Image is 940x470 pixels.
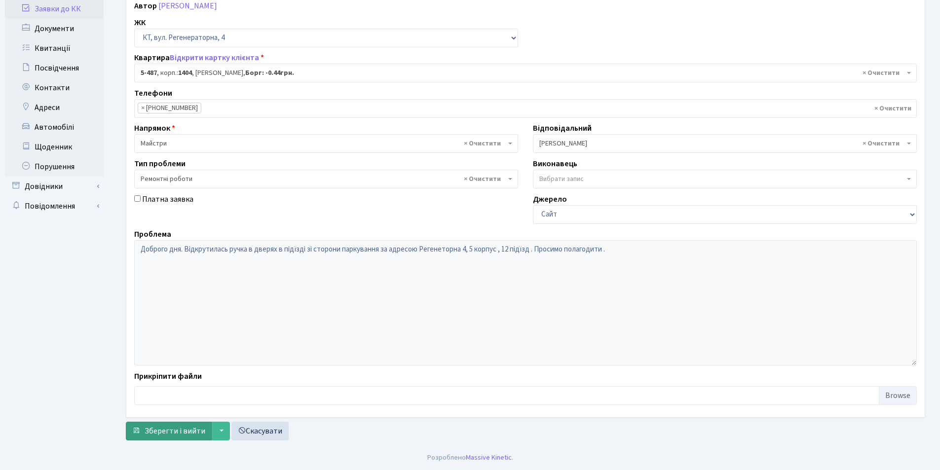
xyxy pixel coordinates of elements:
label: Проблема [134,228,171,240]
span: Майстри [141,139,506,148]
span: Видалити всі елементи [874,104,911,113]
a: Щоденник [5,137,104,157]
span: Видалити всі елементи [464,174,501,184]
label: ЖК [134,17,146,29]
a: Контакти [5,78,104,98]
span: Видалити всі елементи [464,139,501,148]
span: Вибрати запис [539,174,584,184]
span: Ремонтні роботи [141,174,506,184]
a: Відкрити картку клієнта [170,52,259,63]
span: <b>5-487</b>, корп.: <b>1404</b>, Пуха Тетяна Анатоліївна, <b>Борг: -0.44грн.</b> [134,64,917,82]
b: Борг: -0.44грн. [245,68,294,78]
label: Виконавець [533,158,577,170]
a: Автомобілі [5,117,104,137]
button: Зберегти і вийти [126,422,212,440]
span: <b>5-487</b>, корп.: <b>1404</b>, Пуха Тетяна Анатоліївна, <b>Борг: -0.44грн.</b> [141,68,904,78]
span: × [141,103,145,113]
span: Зберегти і вийти [145,426,205,436]
a: Квитанції [5,38,104,58]
a: Massive Kinetic [466,452,512,463]
div: Розроблено . [427,452,513,463]
span: Видалити всі елементи [863,68,900,78]
label: Тип проблеми [134,158,186,170]
a: Довідники [5,177,104,196]
label: Платна заявка [142,193,193,205]
label: Прикріпити файли [134,370,202,382]
span: Ремонтні роботи [134,170,518,188]
textarea: Доброго дня. Відкрутилась ручка в дверях в підїзді зі сторони паркування за адресою Регенеторна 4... [134,240,917,365]
span: Мірошниченко О.М. [533,134,917,153]
label: Напрямок [134,122,175,134]
label: Телефони [134,87,172,99]
span: Мірошниченко О.М. [539,139,904,148]
b: 5-487 [141,68,157,78]
span: Видалити всі елементи [863,139,900,148]
a: Посвідчення [5,58,104,78]
a: Скасувати [231,422,289,440]
a: Порушення [5,157,104,177]
label: Джерело [533,193,567,205]
a: Адреси [5,98,104,117]
label: Відповідальний [533,122,592,134]
b: 1404 [178,68,192,78]
li: 050-930-48-33 [138,103,201,113]
span: Майстри [134,134,518,153]
a: [PERSON_NAME] [158,0,217,11]
a: Документи [5,19,104,38]
a: Повідомлення [5,196,104,216]
label: Квартира [134,52,264,64]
